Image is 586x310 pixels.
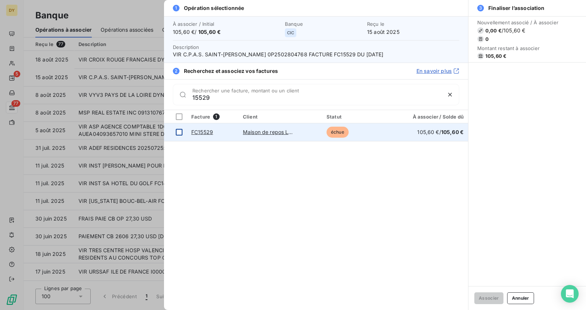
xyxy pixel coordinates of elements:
[184,67,278,75] span: Recherchez et associez vos factures
[485,28,502,34] span: 0,00 €
[173,44,199,50] span: Description
[327,114,380,120] div: Statut
[477,20,558,25] span: Nouvellement associé / À associer
[388,114,464,120] div: À associer / Solde dû
[184,4,244,12] span: Opération sélectionnée
[561,285,579,303] div: Open Intercom Messenger
[485,36,489,42] span: 0
[441,129,464,135] span: 105,60 €
[173,5,179,11] span: 1
[173,51,459,58] span: VIR C.P.A.S. SAINT-[PERSON_NAME] 0P2502804768 FACTURE FC15529 DU [DATE]
[213,113,220,120] span: 1
[416,67,459,75] a: En savoir plus
[191,113,234,120] div: Facture
[173,21,280,27] span: À associer / Initial
[474,292,503,304] button: Associer
[285,21,363,27] span: Banque
[192,94,441,101] input: placeholder
[243,114,318,120] div: Client
[477,5,484,11] span: 3
[367,21,459,36] div: 15 août 2025
[502,27,525,34] span: / 105,60 €
[173,68,179,74] span: 2
[327,127,349,138] span: échue
[417,129,464,135] span: 105,60 € /
[477,45,558,51] span: Montant restant à associer
[191,129,213,135] a: FC15529
[367,21,459,27] span: Reçu le
[485,53,506,59] span: 105,60 €
[488,4,544,12] span: Finaliser l’association
[243,129,318,135] a: Maison de repos Les Jolis Bois
[173,28,280,36] span: 105,60 € /
[287,31,294,35] span: CIC
[507,292,534,304] button: Annuler
[198,29,221,35] span: 105,60 €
